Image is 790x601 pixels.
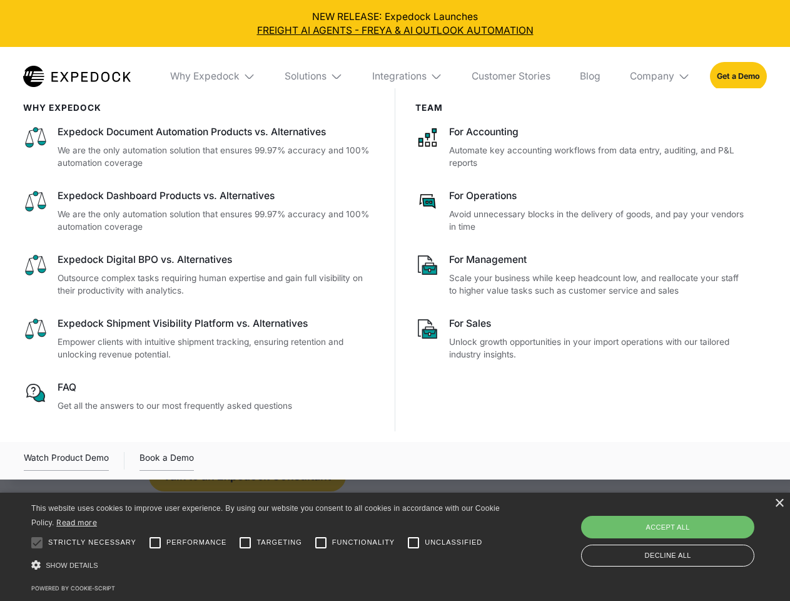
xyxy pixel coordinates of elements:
a: For AccountingAutomate key accounting workflows from data entry, auditing, and P&L reports [415,125,747,170]
div: FAQ [58,381,375,394]
div: Expedock Document Automation Products vs. Alternatives [58,125,375,139]
a: Blog [570,47,610,106]
a: open lightbox [24,451,109,471]
a: FAQGet all the answers to our most frequently asked questions [23,381,375,412]
span: Targeting [256,537,301,548]
p: Get all the answers to our most frequently asked questions [58,399,375,413]
div: Watch Product Demo [24,451,109,471]
span: Unclassified [425,537,482,548]
a: FREIGHT AI AGENTS - FREYA & AI OUTLOOK AUTOMATION [10,24,781,38]
p: Empower clients with intuitive shipment tracking, ensuring retention and unlocking revenue potent... [58,336,375,361]
div: Expedock Digital BPO vs. Alternatives [58,253,375,267]
span: Performance [166,537,227,548]
div: For Accounting [449,125,747,139]
p: Scale your business while keep headcount low, and reallocate your staff to higher value tasks suc... [449,272,747,297]
div: For Operations [449,189,747,203]
div: Company [620,47,700,106]
a: Read more [56,518,97,527]
div: Solutions [275,47,353,106]
div: For Management [449,253,747,267]
a: For SalesUnlock growth opportunities in your import operations with our tailored industry insights. [415,317,747,361]
div: Expedock Shipment Visibility Platform vs. Alternatives [58,317,375,331]
p: We are the only automation solution that ensures 99.97% accuracy and 100% automation coverage [58,208,375,234]
a: For ManagementScale your business while keep headcount low, and reallocate your staff to higher v... [415,253,747,297]
div: Why Expedock [170,70,240,83]
a: For OperationsAvoid unnecessary blocks in the delivery of goods, and pay your vendors in time [415,189,747,234]
div: Show details [31,557,504,574]
div: Company [630,70,674,83]
a: Expedock Digital BPO vs. AlternativesOutsource complex tasks requiring human expertise and gain f... [23,253,375,297]
p: Unlock growth opportunities in your import operations with our tailored industry insights. [449,336,747,361]
div: Solutions [285,70,327,83]
p: Avoid unnecessary blocks in the delivery of goods, and pay your vendors in time [449,208,747,234]
div: For Sales [449,317,747,331]
div: NEW RELEASE: Expedock Launches [10,10,781,38]
a: Customer Stories [462,47,560,106]
p: Outsource complex tasks requiring human expertise and gain full visibility on their productivity ... [58,272,375,297]
div: Integrations [362,47,452,106]
div: Expedock Dashboard Products vs. Alternatives [58,189,375,203]
a: Expedock Dashboard Products vs. AlternativesWe are the only automation solution that ensures 99.9... [23,189,375,234]
p: Automate key accounting workflows from data entry, auditing, and P&L reports [449,144,747,170]
span: Functionality [332,537,395,548]
a: Expedock Shipment Visibility Platform vs. AlternativesEmpower clients with intuitive shipment tra... [23,317,375,361]
span: This website uses cookies to improve user experience. By using our website you consent to all coo... [31,504,500,527]
a: Get a Demo [710,62,767,90]
a: Book a Demo [139,451,194,471]
div: Team [415,103,747,113]
a: Powered by cookie-script [31,585,115,592]
div: Integrations [372,70,427,83]
span: Strictly necessary [48,537,136,548]
div: Why Expedock [160,47,265,106]
iframe: Chat Widget [582,466,790,601]
p: We are the only automation solution that ensures 99.97% accuracy and 100% automation coverage [58,144,375,170]
span: Show details [46,562,98,569]
div: WHy Expedock [23,103,375,113]
a: Expedock Document Automation Products vs. AlternativesWe are the only automation solution that en... [23,125,375,170]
